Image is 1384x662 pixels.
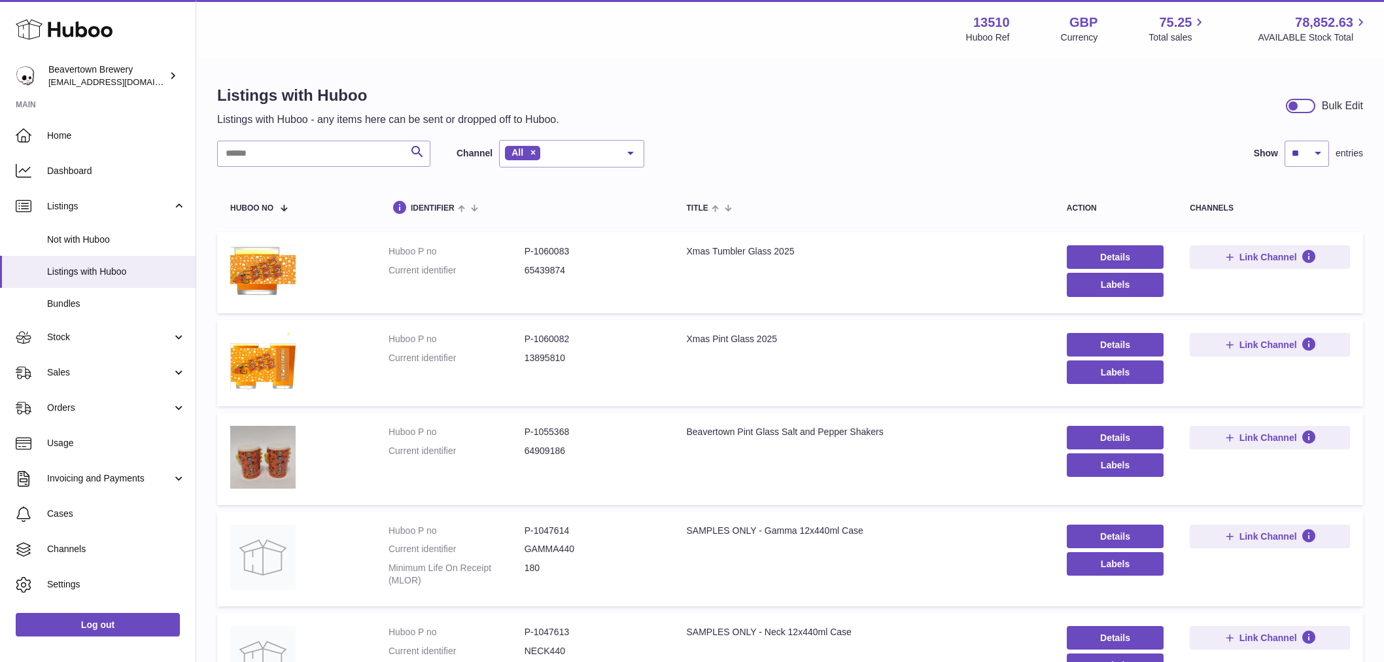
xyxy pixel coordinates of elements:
[1239,251,1297,263] span: Link Channel
[525,333,661,345] dd: P-1060082
[389,645,525,657] dt: Current identifier
[1239,531,1297,542] span: Link Channel
[1254,147,1278,160] label: Show
[230,245,296,297] img: Xmas Tumbler Glass 2025
[525,645,661,657] dd: NECK440
[1067,360,1164,384] button: Labels
[16,613,180,636] a: Log out
[47,578,186,591] span: Settings
[525,245,661,258] dd: P-1060083
[687,333,1041,345] div: Xmas Pint Glass 2025
[1239,632,1297,644] span: Link Channel
[1067,333,1164,357] a: Details
[48,63,166,88] div: Beavertown Brewery
[47,472,172,485] span: Invoicing and Payments
[1190,245,1350,269] button: Link Channel
[389,445,525,457] dt: Current identifier
[966,31,1010,44] div: Huboo Ref
[687,426,1041,438] div: Beavertown Pint Glass Salt and Pepper Shakers
[389,245,525,258] dt: Huboo P no
[525,426,661,438] dd: P-1055368
[525,525,661,537] dd: P-1047614
[1190,204,1350,213] div: channels
[687,525,1041,537] div: SAMPLES ONLY - Gamma 12x440ml Case
[525,543,661,555] dd: GAMMA440
[389,543,525,555] dt: Current identifier
[47,130,186,142] span: Home
[525,352,661,364] dd: 13895810
[1067,552,1164,576] button: Labels
[1149,14,1207,44] a: 75.25 Total sales
[47,543,186,555] span: Channels
[1258,31,1368,44] span: AVAILABLE Stock Total
[217,113,559,127] p: Listings with Huboo - any items here can be sent or dropped off to Huboo.
[687,626,1041,638] div: SAMPLES ONLY - Neck 12x440ml Case
[389,525,525,537] dt: Huboo P no
[973,14,1010,31] strong: 13510
[47,437,186,449] span: Usage
[1159,14,1192,31] span: 75.25
[1322,99,1363,113] div: Bulk Edit
[457,147,493,160] label: Channel
[47,234,186,246] span: Not with Huboo
[1067,273,1164,296] button: Labels
[525,264,661,277] dd: 65439874
[230,204,273,213] span: Huboo no
[1149,31,1207,44] span: Total sales
[1239,339,1297,351] span: Link Channel
[1190,626,1350,650] button: Link Channel
[47,402,172,414] span: Orders
[230,525,296,590] img: SAMPLES ONLY - Gamma 12x440ml Case
[1190,333,1350,357] button: Link Channel
[687,204,708,213] span: title
[389,626,525,638] dt: Huboo P no
[525,562,661,587] dd: 180
[389,562,525,587] dt: Minimum Life On Receipt (MLOR)
[1067,525,1164,548] a: Details
[1067,626,1164,650] a: Details
[389,264,525,277] dt: Current identifier
[1336,147,1363,160] span: entries
[511,147,523,158] span: All
[16,66,35,86] img: aoife@beavertownbrewery.co.uk
[1067,453,1164,477] button: Labels
[525,626,661,638] dd: P-1047613
[1067,204,1164,213] div: action
[389,333,525,345] dt: Huboo P no
[217,85,559,106] h1: Listings with Huboo
[47,508,186,520] span: Cases
[389,352,525,364] dt: Current identifier
[1190,525,1350,548] button: Link Channel
[230,333,296,390] img: Xmas Pint Glass 2025
[47,366,172,379] span: Sales
[389,426,525,438] dt: Huboo P no
[411,204,455,213] span: identifier
[1067,426,1164,449] a: Details
[1190,426,1350,449] button: Link Channel
[1061,31,1098,44] div: Currency
[687,245,1041,258] div: Xmas Tumbler Glass 2025
[1067,245,1164,269] a: Details
[47,165,186,177] span: Dashboard
[525,445,661,457] dd: 64909186
[1295,14,1353,31] span: 78,852.63
[1069,14,1098,31] strong: GBP
[230,426,296,489] img: Beavertown Pint Glass Salt and Pepper Shakers
[1239,432,1297,444] span: Link Channel
[47,266,186,278] span: Listings with Huboo
[1258,14,1368,44] a: 78,852.63 AVAILABLE Stock Total
[48,77,192,87] span: [EMAIL_ADDRESS][DOMAIN_NAME]
[47,200,172,213] span: Listings
[47,298,186,310] span: Bundles
[47,331,172,343] span: Stock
